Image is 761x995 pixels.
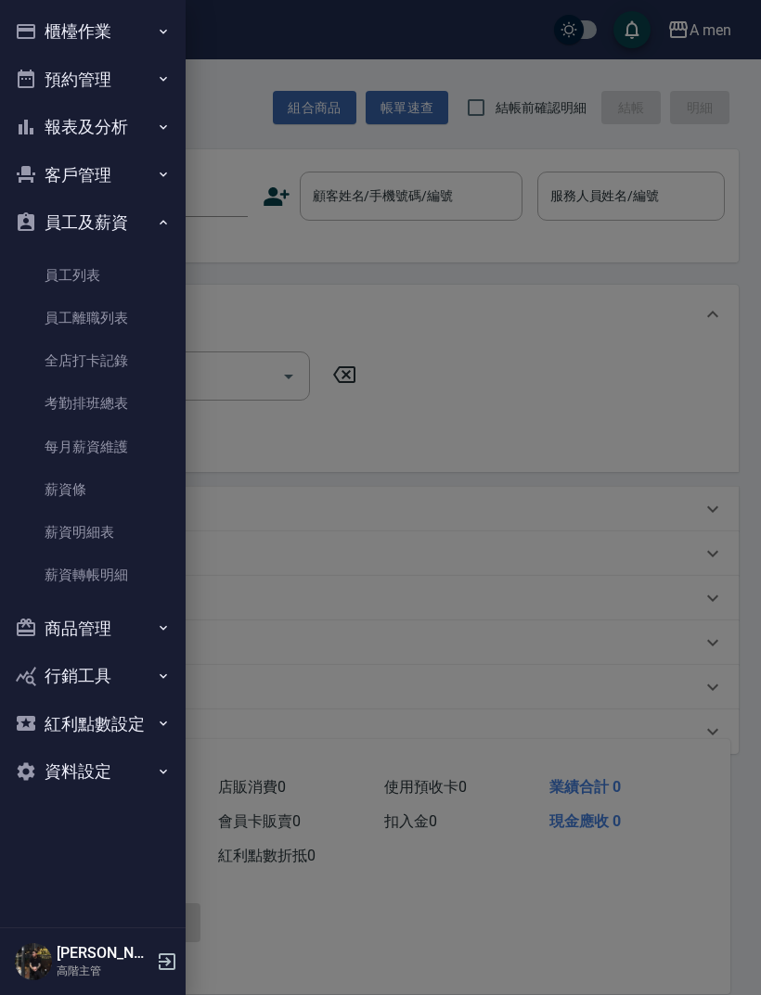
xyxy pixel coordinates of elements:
[7,254,178,297] a: 員工列表
[7,468,178,511] a: 薪資條
[7,339,178,382] a: 全店打卡記錄
[7,747,178,796] button: 資料設定
[7,511,178,554] a: 薪資明細表
[7,700,178,748] button: 紅利點數設定
[7,426,178,468] a: 每月薪資維護
[57,944,151,963] h5: [PERSON_NAME]
[7,151,178,199] button: 客戶管理
[7,605,178,653] button: 商品管理
[7,382,178,425] a: 考勤排班總表
[7,103,178,151] button: 報表及分析
[7,56,178,104] button: 預約管理
[57,963,151,979] p: 高階主管
[7,554,178,596] a: 薪資轉帳明細
[7,652,178,700] button: 行銷工具
[7,198,178,247] button: 員工及薪資
[15,943,52,980] img: Person
[7,297,178,339] a: 員工離職列表
[7,7,178,56] button: 櫃檯作業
